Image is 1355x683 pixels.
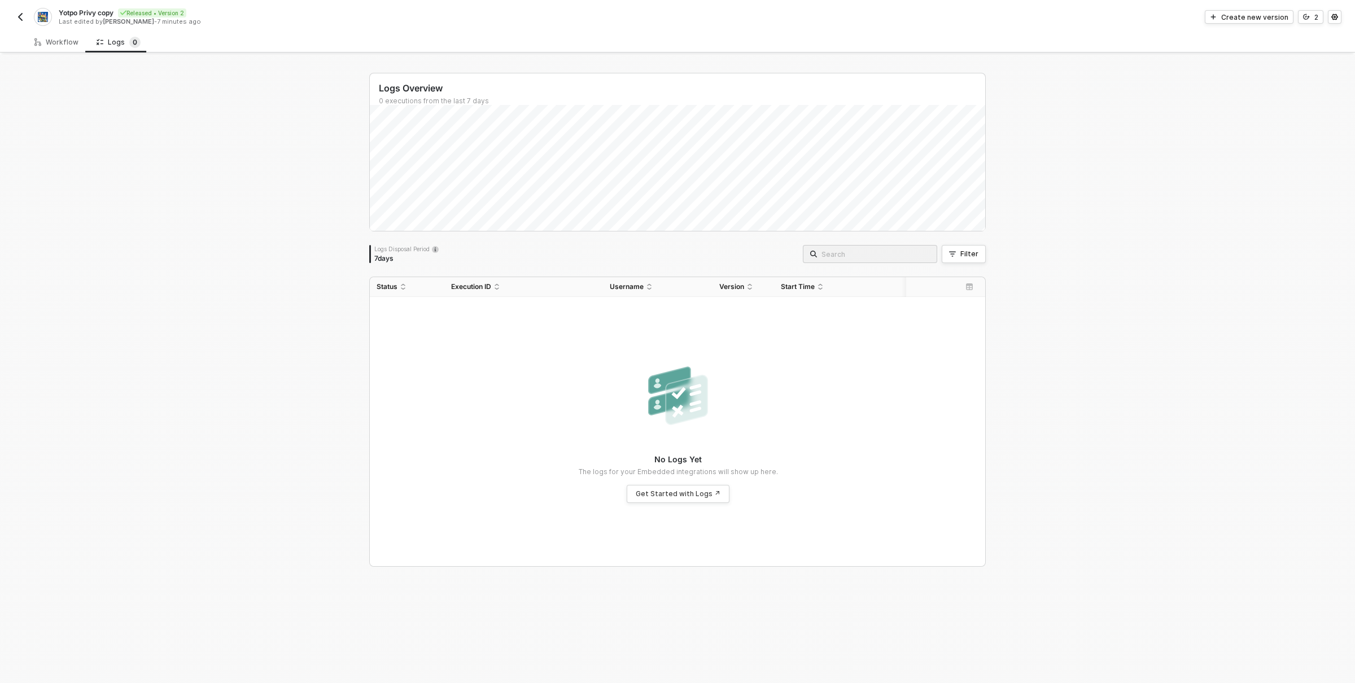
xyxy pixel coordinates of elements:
[16,12,25,21] img: back
[1221,12,1288,22] div: Create new version
[377,282,397,291] span: Status
[374,245,439,253] div: Logs Disposal Period
[960,249,978,259] div: Filter
[379,82,985,94] div: Logs Overview
[379,97,985,106] div: 0 executions from the last 7 days
[97,37,141,48] div: Logs
[451,282,491,291] span: Execution ID
[1303,14,1310,20] span: icon-versioning
[610,282,644,291] span: Username
[781,282,815,291] span: Start Time
[14,10,27,24] button: back
[118,8,186,17] div: Released • Version 2
[370,277,444,297] th: Status
[1298,10,1323,24] button: 2
[59,8,113,17] span: Yotpo Privy copy
[374,254,439,263] div: 7 days
[579,467,778,476] p: The logs for your Embedded integrations will show up here.
[129,37,141,48] sup: 0
[34,38,78,47] div: Workflow
[627,485,729,503] a: Get Started with Logs ↗
[38,12,47,22] img: integration-icon
[603,277,713,297] th: Username
[821,248,930,260] input: Search
[59,17,676,26] div: Last edited by - 7 minutes ago
[1210,14,1217,20] span: icon-play
[1331,14,1338,20] span: icon-settings
[1314,12,1318,22] div: 2
[1205,10,1293,24] button: Create new version
[719,282,744,291] span: Version
[103,17,154,25] span: [PERSON_NAME]
[636,489,720,498] div: Get Started with Logs ↗
[444,277,602,297] th: Execution ID
[942,245,986,263] button: Filter
[774,277,906,297] th: Start Time
[654,454,702,465] p: No Logs Yet
[641,360,715,434] img: nologs
[713,277,774,297] th: Version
